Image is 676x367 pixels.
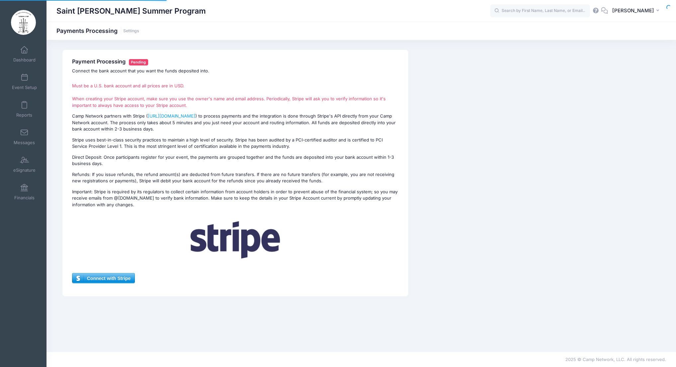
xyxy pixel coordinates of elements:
[9,153,40,176] a: eSignature
[608,3,666,19] button: [PERSON_NAME]
[11,10,36,35] img: Saint Herman Summer Program
[612,7,654,14] span: [PERSON_NAME]
[13,57,36,63] span: Dashboard
[490,4,590,18] input: Search by First Name, Last Name, or Email...
[9,180,40,204] a: Financials
[56,3,206,19] h1: Saint [PERSON_NAME] Summer Program
[16,112,32,118] span: Reports
[148,113,195,119] a: [URL][DOMAIN_NAME]
[72,58,399,65] h4: Payment Processing
[14,140,35,145] span: Messages
[9,70,40,93] a: Event Setup
[9,98,40,121] a: Reports
[72,137,399,150] p: Stripe uses best-in-class security practices to maintain a high level of security. Stripe has bee...
[14,195,35,201] span: Financials
[72,154,399,167] p: Direct Deposit: Once participants register for your event, the payments are grouped together and ...
[72,273,135,283] a: Connect with Stripe
[72,83,399,109] p: Must be a U.S. bank account and all prices are in USD. When creating your Stripe account, make su...
[123,29,139,34] a: Settings
[177,212,293,268] img: Stripe Logo
[72,189,399,208] p: Important: Stripe is required by its regulators to collect certain information from account holde...
[13,167,36,173] span: eSignature
[12,85,37,90] span: Event Setup
[56,27,139,34] h1: Payments Processing
[72,68,399,74] p: Connect the bank account that you want the funds deposited into.
[129,59,148,65] span: Pending
[9,43,40,66] a: Dashboard
[565,357,666,362] span: 2025 © Camp Network, LLC. All rights reserved.
[9,125,40,148] a: Messages
[72,171,399,184] p: Refunds: If you issue refunds, the refund amount(s) are deducted from future transfers. If there ...
[72,113,399,133] p: Camp Network partners with Stripe ( ) to process payments and the integration is done through Str...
